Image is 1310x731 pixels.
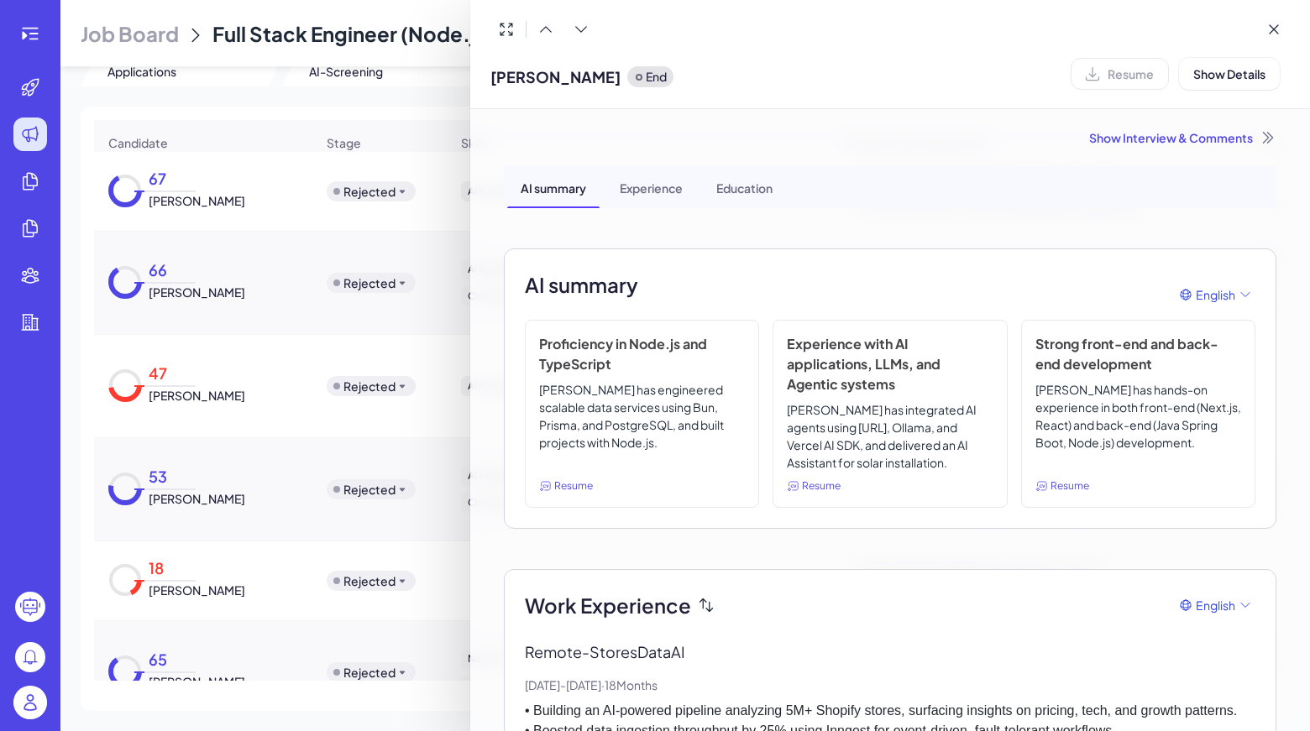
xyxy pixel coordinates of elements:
p: [PERSON_NAME] has engineered scalable data services using Bun, Prisma, and PostgreSQL, and built ... [539,381,745,472]
p: Remote - StoresDataAI [525,640,1255,663]
span: [PERSON_NAME] [490,65,621,88]
span: Work Experience [525,590,691,620]
p: [DATE] - [DATE] · 18 Months [525,676,1255,694]
span: Resume [802,478,841,493]
h3: Proficiency in Node.js and TypeScript [539,334,745,374]
p: [PERSON_NAME] has hands-on experience in both front-end (Next.js, React) and back-end (Java Sprin... [1035,381,1241,472]
span: English [1196,597,1235,614]
div: Experience [606,166,696,208]
p: End [646,68,667,86]
div: Education [703,166,786,208]
div: Show Interview & Comments [504,129,1276,146]
button: Show Details [1179,58,1280,90]
p: [PERSON_NAME] has integrated AI agents using [URL], Ollama, and Vercel AI SDK, and delivered an A... [787,401,993,472]
span: Show Details [1193,66,1265,81]
span: Resume [1051,478,1089,493]
h3: Strong front-end and back-end development [1035,334,1241,374]
span: English [1196,286,1235,304]
div: AI summary [507,166,600,208]
span: Resume [554,478,593,493]
h2: AI summary [525,269,638,300]
h3: Experience with AI applications, LLMs, and Agentic systems [787,334,993,394]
